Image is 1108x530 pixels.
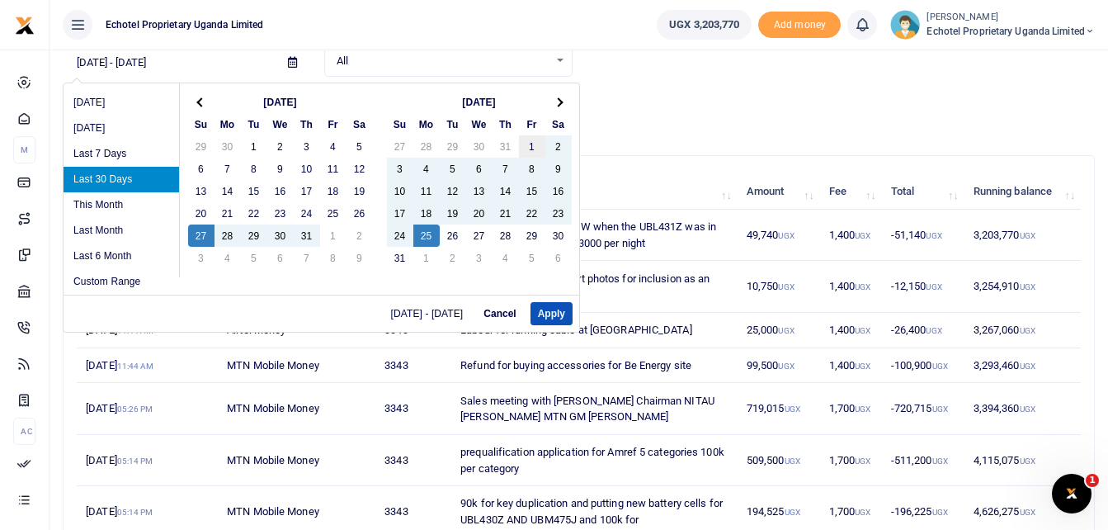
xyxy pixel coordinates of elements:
[519,225,545,247] td: 29
[493,202,519,225] td: 21
[77,435,218,486] td: [DATE]
[932,405,948,414] small: UGX
[188,202,215,225] td: 20
[241,225,267,247] td: 29
[387,135,413,158] td: 27
[413,180,440,202] td: 11
[347,247,373,269] td: 9
[215,225,241,247] td: 28
[964,383,1081,434] td: 3,394,360
[218,383,375,434] td: MTN Mobile Money
[99,17,270,32] span: Echotel Proprietary Uganda Limited
[964,348,1081,384] td: 3,293,460
[64,167,179,192] li: Last 30 Days
[1020,508,1035,517] small: UGX
[375,435,451,486] td: 3343
[64,141,179,167] li: Last 7 Days
[855,362,870,371] small: UGX
[493,247,519,269] td: 4
[375,383,451,434] td: 3343
[1020,457,1035,466] small: UGX
[1020,231,1035,240] small: UGX
[188,158,215,180] td: 6
[964,174,1081,210] th: Running balance: activate to sort column ascending
[117,362,154,371] small: 11:44 AM
[778,231,794,240] small: UGX
[1052,474,1091,513] iframe: Intercom live chat
[15,18,35,31] a: logo-small logo-large logo-large
[387,225,413,247] td: 24
[387,113,413,135] th: Su
[738,348,820,384] td: 99,500
[820,435,882,486] td: 1,700
[820,313,882,348] td: 1,400
[820,383,882,434] td: 1,700
[77,383,218,434] td: [DATE]
[117,326,154,335] small: 11:44 AM
[294,225,320,247] td: 31
[758,12,841,39] span: Add money
[466,135,493,158] td: 30
[545,225,572,247] td: 30
[738,435,820,486] td: 509,500
[451,383,738,434] td: Sales meeting with [PERSON_NAME] Chairman NITAU [PERSON_NAME] MTN GM [PERSON_NAME]
[267,158,294,180] td: 9
[657,10,752,40] a: UGX 3,203,770
[215,158,241,180] td: 7
[117,405,153,414] small: 05:26 PM
[519,113,545,135] th: Fr
[218,348,375,384] td: MTN Mobile Money
[375,348,451,384] td: 3343
[738,210,820,261] td: 49,740
[519,180,545,202] td: 15
[932,362,948,371] small: UGX
[545,180,572,202] td: 16
[320,158,347,180] td: 11
[466,247,493,269] td: 3
[650,10,758,40] li: Wallet ballance
[855,508,870,517] small: UGX
[758,17,841,30] a: Add money
[320,247,347,269] td: 8
[926,282,941,291] small: UGX
[530,302,573,325] button: Apply
[64,90,179,116] li: [DATE]
[493,225,519,247] td: 28
[320,180,347,202] td: 18
[785,405,800,414] small: UGX
[15,16,35,35] img: logo-small
[932,457,948,466] small: UGX
[882,435,964,486] td: -511,200
[451,348,738,384] td: Refund for buying accessories for Be Energy site
[440,158,466,180] td: 5
[882,313,964,348] td: -26,400
[218,435,375,486] td: MTN Mobile Money
[440,247,466,269] td: 2
[188,225,215,247] td: 27
[932,508,948,517] small: UGX
[64,269,179,295] li: Custom Range
[267,202,294,225] td: 23
[855,457,870,466] small: UGX
[294,247,320,269] td: 7
[466,180,493,202] td: 13
[64,192,179,218] li: This Month
[820,348,882,384] td: 1,400
[545,247,572,269] td: 6
[440,180,466,202] td: 12
[413,91,545,113] th: [DATE]
[294,135,320,158] td: 3
[451,174,738,210] th: Memo: activate to sort column ascending
[347,225,373,247] td: 2
[669,17,739,33] span: UGX 3,203,770
[926,24,1095,39] span: Echotel Proprietary Uganda Limited
[267,135,294,158] td: 2
[545,135,572,158] td: 2
[1020,326,1035,335] small: UGX
[241,113,267,135] th: Tu
[77,348,218,384] td: [DATE]
[64,244,179,269] li: Last 6 Month
[215,91,347,113] th: [DATE]
[64,116,179,141] li: [DATE]
[882,261,964,312] td: -12,150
